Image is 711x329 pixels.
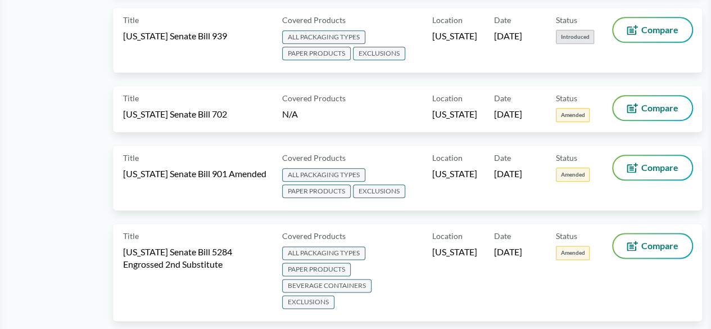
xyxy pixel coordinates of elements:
[556,168,590,182] span: Amended
[556,246,590,260] span: Amended
[432,108,477,120] span: [US_STATE]
[641,163,678,172] span: Compare
[282,246,365,260] span: ALL PACKAGING TYPES
[123,108,227,120] span: [US_STATE] Senate Bill 702
[641,25,678,34] span: Compare
[556,92,577,104] span: Status
[123,152,139,164] span: Title
[641,241,678,250] span: Compare
[123,230,139,242] span: Title
[282,230,346,242] span: Covered Products
[282,14,346,26] span: Covered Products
[494,108,522,120] span: [DATE]
[494,14,511,26] span: Date
[282,263,351,276] span: PAPER PRODUCTS
[556,30,594,44] span: Introduced
[494,152,511,164] span: Date
[556,152,577,164] span: Status
[123,168,266,180] span: [US_STATE] Senate Bill 901 Amended
[123,30,227,42] span: [US_STATE] Senate Bill 939
[432,152,463,164] span: Location
[282,92,346,104] span: Covered Products
[123,14,139,26] span: Title
[432,14,463,26] span: Location
[494,92,511,104] span: Date
[494,30,522,42] span: [DATE]
[353,47,405,60] span: EXCLUSIONS
[282,109,298,119] span: N/A
[556,108,590,122] span: Amended
[282,295,334,309] span: EXCLUSIONS
[432,30,477,42] span: [US_STATE]
[556,230,577,242] span: Status
[432,168,477,180] span: [US_STATE]
[123,92,139,104] span: Title
[613,18,692,42] button: Compare
[282,47,351,60] span: PAPER PRODUCTS
[353,184,405,198] span: EXCLUSIONS
[432,230,463,242] span: Location
[282,279,372,292] span: BEVERAGE CONTAINERS
[282,30,365,44] span: ALL PACKAGING TYPES
[556,14,577,26] span: Status
[282,152,346,164] span: Covered Products
[613,96,692,120] button: Compare
[613,234,692,258] button: Compare
[282,168,365,182] span: ALL PACKAGING TYPES
[494,246,522,258] span: [DATE]
[494,168,522,180] span: [DATE]
[432,92,463,104] span: Location
[494,230,511,242] span: Date
[613,156,692,179] button: Compare
[432,246,477,258] span: [US_STATE]
[641,103,678,112] span: Compare
[282,184,351,198] span: PAPER PRODUCTS
[123,246,269,271] span: [US_STATE] Senate Bill 5284 Engrossed 2nd Substitute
